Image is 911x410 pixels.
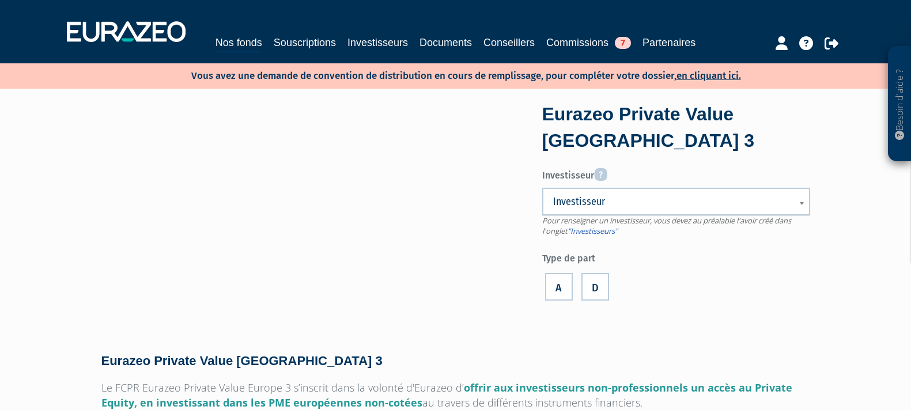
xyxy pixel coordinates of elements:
label: D [581,273,609,301]
img: 1732889491-logotype_eurazeo_blanc_rvb.png [67,21,186,42]
a: Conseillers [483,35,535,51]
span: Pour renseigner un investisseur, vous devez au préalable l'avoir créé dans l'onglet [542,215,791,237]
a: Partenaires [642,35,695,51]
h4: Eurazeo Private Value [GEOGRAPHIC_DATA] 3 [101,354,810,368]
span: 7 [615,37,631,49]
a: Investisseurs [347,35,408,51]
label: Type de part [542,248,810,265]
a: Nos fonds [216,35,262,52]
a: Commissions7 [546,35,631,51]
span: offrir aux investisseurs non-professionnels un accès au Private Equity, en investissant dans les ... [101,381,792,409]
p: Besoin d'aide ? [893,52,906,156]
p: Vous avez une demande de convention de distribution en cours de remplissage, pour compléter votre... [158,66,741,83]
a: "Investisseurs" [568,226,618,236]
iframe: YouTube video player [101,106,509,335]
a: en cliquant ici. [676,70,741,82]
a: Documents [419,35,472,51]
label: A [545,273,573,301]
label: Investisseur [542,164,810,183]
div: Eurazeo Private Value [GEOGRAPHIC_DATA] 3 [542,101,810,154]
span: Investisseur [553,195,784,208]
p: Le FCPR Eurazeo Private Value Europe 3 s’inscrit dans la volonté d'Eurazeo d’ au travers de diffé... [101,380,810,410]
a: Souscriptions [274,35,336,51]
